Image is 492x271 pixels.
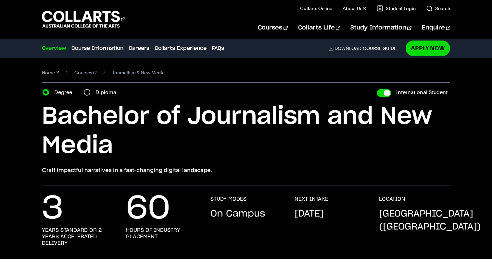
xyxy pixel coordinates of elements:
[426,5,450,12] a: Search
[422,17,450,39] a: Enquire
[54,88,76,97] label: Degree
[95,88,120,97] label: Diploma
[112,68,165,77] span: Journalism & New Media
[126,196,170,222] p: 60
[42,102,450,160] h1: Bachelor of Journalism and New Media
[155,44,207,52] a: Collarts Experience
[343,5,367,12] a: About Us
[210,207,265,220] p: On Campus
[42,166,450,175] p: Craft impactful narratives in a fast-changing digital landscape.
[42,68,59,77] a: Home
[300,5,332,12] a: Collarts Online
[334,45,361,51] span: Download
[258,17,287,39] a: Courses
[396,88,448,97] label: International Student
[295,196,328,202] h3: NEXT INTAKE
[126,227,197,240] h3: hours of industry placement
[329,45,402,51] a: DownloadCourse Guide
[210,196,246,202] h3: STUDY MODES
[74,68,96,77] a: Courses
[42,227,113,246] h3: years standard or 2 years accelerated delivery
[42,196,63,222] p: 3
[42,10,125,29] div: Go to homepage
[377,5,416,12] a: Student Login
[298,17,340,39] a: Collarts Life
[42,44,66,52] a: Overview
[71,44,123,52] a: Course Information
[212,44,224,52] a: FAQs
[129,44,149,52] a: Careers
[379,207,481,233] p: [GEOGRAPHIC_DATA] ([GEOGRAPHIC_DATA])
[350,17,411,39] a: Study Information
[379,196,405,202] h3: LOCATION
[406,41,450,56] a: Apply Now
[295,207,323,220] p: [DATE]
